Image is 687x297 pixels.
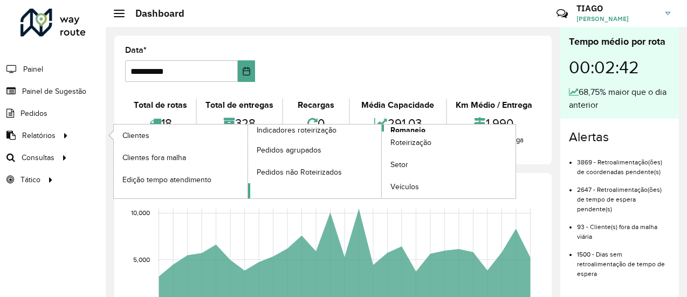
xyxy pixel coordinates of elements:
[450,112,538,135] div: 1,990
[122,174,211,185] span: Edição tempo atendimento
[128,112,193,135] div: 18
[23,64,43,75] span: Painel
[577,149,670,177] li: 3869 - Retroalimentação(ões) de coordenadas pendente(s)
[382,154,516,176] a: Setor
[133,256,150,263] text: 5,000
[257,167,342,178] span: Pedidos não Roteirizados
[551,2,574,25] a: Contato Rápido
[248,125,516,198] a: Romaneio
[114,147,248,168] a: Clientes fora malha
[286,112,346,135] div: 0
[576,3,657,13] h3: TIAGO
[122,152,186,163] span: Clientes fora malha
[131,210,150,217] text: 10,000
[114,169,248,190] a: Edição tempo atendimento
[576,14,657,24] span: [PERSON_NAME]
[569,34,670,49] div: Tempo médio por rota
[114,125,248,146] a: Clientes
[390,125,425,136] span: Romaneio
[125,44,147,57] label: Data
[114,125,382,198] a: Indicadores roteirização
[20,108,47,119] span: Pedidos
[577,177,670,214] li: 2647 - Retroalimentação(ões) de tempo de espera pendente(s)
[248,139,382,161] a: Pedidos agrupados
[128,99,193,112] div: Total de rotas
[22,130,56,141] span: Relatórios
[257,144,321,156] span: Pedidos agrupados
[577,214,670,241] li: 93 - Cliente(s) fora da malha viária
[125,8,184,19] h2: Dashboard
[382,132,516,154] a: Roteirização
[200,112,279,135] div: 328
[569,49,670,86] div: 00:02:42
[382,176,516,198] a: Veículos
[257,125,336,136] span: Indicadores roteirização
[22,86,86,97] span: Painel de Sugestão
[450,99,538,112] div: Km Médio / Entrega
[122,130,149,141] span: Clientes
[390,137,431,148] span: Roteirização
[569,86,670,112] div: 68,75% maior que o dia anterior
[200,99,279,112] div: Total de entregas
[569,129,670,145] h4: Alertas
[248,161,382,183] a: Pedidos não Roteirizados
[22,152,54,163] span: Consultas
[353,112,443,135] div: 291,03
[390,159,408,170] span: Setor
[353,99,443,112] div: Média Capacidade
[286,99,346,112] div: Recargas
[577,241,670,279] li: 1500 - Dias sem retroalimentação de tempo de espera
[238,60,255,82] button: Choose Date
[20,174,40,185] span: Tático
[390,181,419,192] span: Veículos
